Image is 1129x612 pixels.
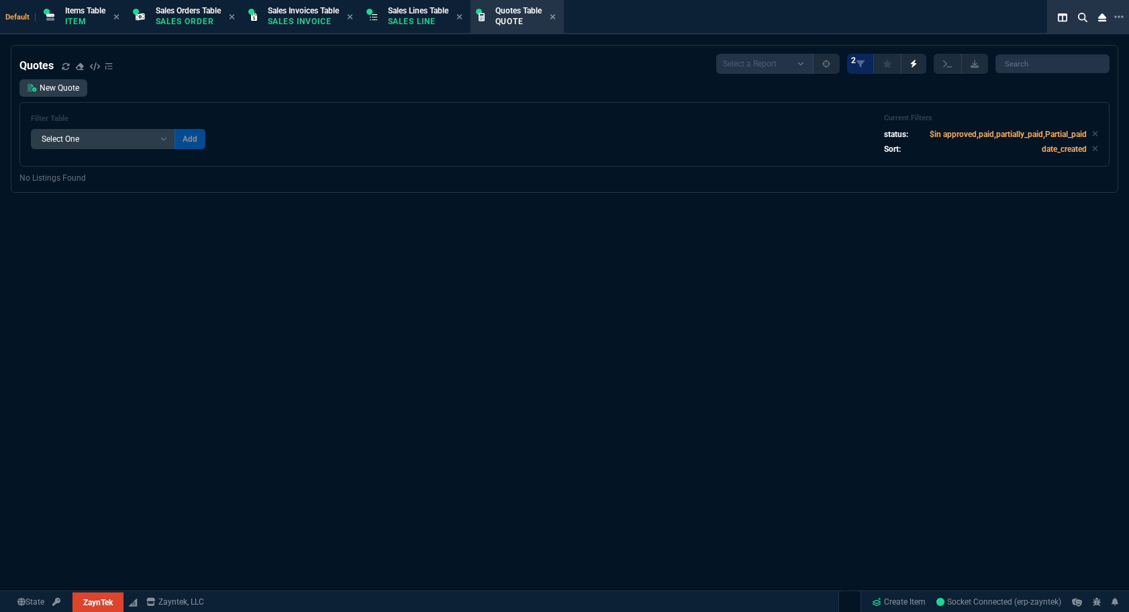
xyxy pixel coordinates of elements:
[936,597,1061,607] span: Socket Connected (erp-zayntek)
[1042,144,1087,154] code: date_created
[229,12,235,23] nx-icon: Close Tab
[156,6,221,15] span: Sales Orders Table
[1052,9,1073,26] nx-icon: Split Panels
[1114,11,1124,24] nx-icon: Open New Tab
[48,596,64,608] a: API TOKEN
[388,6,448,15] span: Sales Lines Table
[388,16,448,27] p: Sales Line
[884,114,1098,123] h6: Current Filters
[268,16,335,27] p: Sales Invoice
[31,114,205,124] h6: Filter Table
[13,596,48,608] a: Global State
[867,592,931,612] a: Create Item
[550,12,556,23] nx-icon: Close Tab
[1093,9,1112,26] nx-icon: Close Workbench
[156,16,221,27] p: Sales Order
[456,12,462,23] nx-icon: Close Tab
[995,54,1110,73] input: Search
[930,130,1087,139] code: $in approved,paid,partially_paid,Partial_paid
[65,16,105,27] p: Item
[1073,9,1093,26] nx-icon: Search
[19,79,87,97] a: New Quote
[884,143,901,155] p: Sort:
[268,6,339,15] span: Sales Invoices Table
[65,6,105,15] span: Items Table
[884,128,908,140] p: status:
[19,172,1110,184] p: No Listings Found
[19,58,54,74] h4: Quotes
[936,596,1061,608] a: RYZkMkittpzzvTTcAADm
[5,13,36,21] span: Default
[113,12,119,23] nx-icon: Close Tab
[495,16,542,27] p: Quote
[851,55,856,66] span: 2
[495,6,542,15] span: Quotes Table
[347,12,353,23] nx-icon: Close Tab
[142,596,208,608] a: msbcCompanyName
